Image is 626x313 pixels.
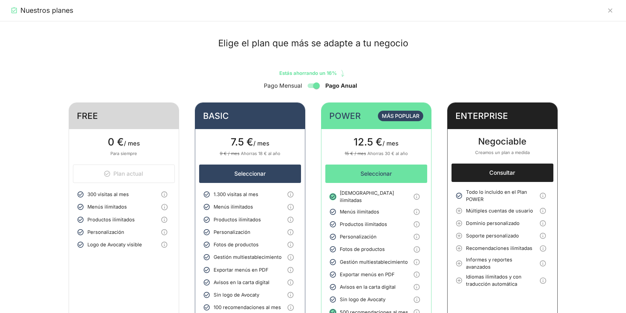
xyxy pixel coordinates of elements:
button: Consultar [452,164,553,182]
button: Info [284,188,297,201]
span: Todo lo incluido en el Plan POWER [466,189,537,203]
p: Ahorras 18 € al año [199,150,301,157]
button: Info [158,201,171,213]
button: Info [284,251,297,263]
span: Menús ilimitados [87,203,158,211]
h4: FREE [77,111,98,121]
button: Info [158,213,171,226]
button: Info [410,231,423,243]
span: 9 € / mes [220,151,240,156]
span: 15 € / mes [345,151,366,156]
p: Ahorras 30 € al año [325,150,427,157]
span: 300 visitas al mes [87,191,158,198]
button: Info [158,188,171,201]
button: Info [410,243,423,256]
button: Info [284,201,297,213]
span: Avisos en la carta digital [340,283,411,291]
span: Personalización [87,229,158,236]
span: Sin logo de Avocaty [214,291,285,299]
p: / mes [325,137,427,150]
button: Info [284,289,297,301]
span: 7.5 € [231,136,253,148]
p: / mes [73,137,175,150]
button: Info [537,242,549,255]
button: Info [537,230,549,242]
span: Menús ilimitados [214,203,285,211]
p: / mes [199,137,301,150]
span: Gestión multiestablecimiento [214,254,285,261]
span: Personalización [214,229,285,236]
span: [DEMOGRAPHIC_DATA] ilimitadas [340,190,411,204]
span: Exportar menús en PDF [214,266,285,274]
span: Logo de Avocaty visible [87,241,158,248]
span: Dominio personalizado [466,220,537,227]
button: Info [410,281,423,293]
button: Info [284,276,297,289]
button: Info [410,256,423,268]
button: Info [284,226,297,238]
button: Info [284,213,297,226]
span: 0 € [108,136,124,148]
button: Info [537,274,549,287]
p: Creamos un plan a medida [452,149,553,156]
span: Productos ilimitados [214,216,285,223]
button: Info [284,264,297,276]
p: Para siempre [73,150,175,157]
span: Sin logo de Avocaty [340,296,411,303]
span: Productos ilimitados [87,216,158,223]
span: Avisos en la carta digital [214,279,285,286]
h4: POWER [329,111,361,121]
span: Negociable [478,136,526,147]
span: Fotos de productos [340,246,411,253]
button: Seleccionar [199,165,301,183]
button: Info [158,238,171,251]
span: 100 recomendaciones al mes [214,304,285,311]
p: Estás ahorrando un 16% [279,65,347,77]
button: Info [410,293,423,306]
span: Personalización [340,233,411,240]
span: Soporte personalizado [466,232,537,239]
span: Exportar menús en PDF [340,271,411,278]
button: Info [410,218,423,231]
span: 12.5 € [354,136,383,148]
span: Pago Mensual [264,81,302,90]
button: Info [158,226,171,238]
button: Info [284,238,297,251]
span: Informes y reportes avanzados [466,256,537,271]
span: Recomendaciones ilimitadas [466,245,537,252]
button: Info [537,217,549,230]
span: Gestión multiestablecimiento [340,258,411,266]
button: Info [537,257,549,270]
button: Seleccionar [325,165,427,183]
span: Múltiples cuentas de usuario [466,207,537,214]
span: Pago Anual [325,81,357,90]
button: Info [410,190,423,203]
h1: Elige el plan que más se adapte a tu negocio [69,37,558,49]
span: Idiomas ilimitados y con traducción automática [466,273,537,288]
button: Info [410,206,423,218]
span: Fotos de productos [214,241,285,248]
button: Info [537,205,549,217]
h2: Nuestros planes [20,6,73,15]
h4: BASIC [203,111,229,121]
button: Info [410,268,423,281]
span: Menús ilimitados [340,208,411,215]
span: Más popular [382,113,419,119]
h4: ENTERPRISE [455,111,508,121]
span: Productos ilimitados [340,221,411,228]
button: Info [537,190,549,202]
span: 1.300 visitas al mes [214,191,285,198]
button: Cerrar [605,5,615,16]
